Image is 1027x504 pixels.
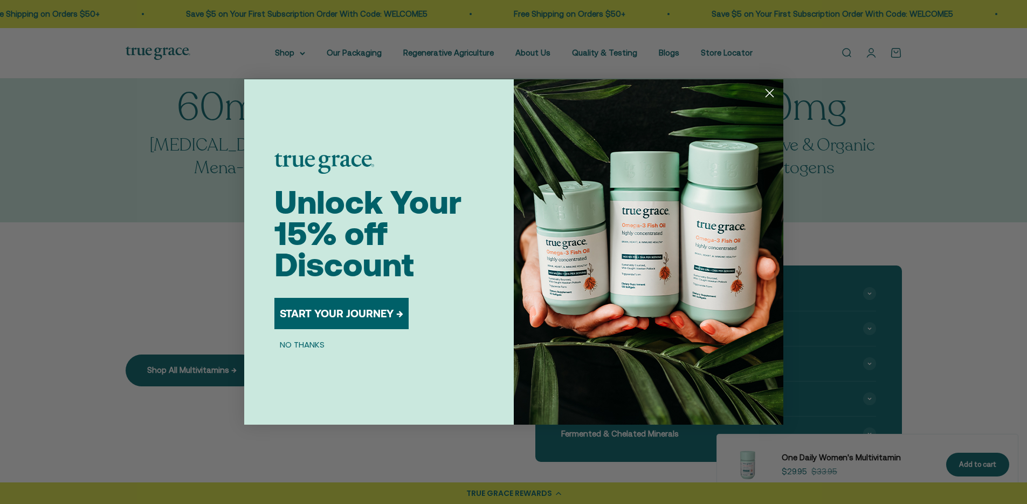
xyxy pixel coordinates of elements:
[274,298,409,329] button: START YOUR JOURNEY →
[274,153,374,174] img: logo placeholder
[274,338,330,351] button: NO THANKS
[274,183,461,283] span: Unlock Your 15% off Discount
[760,84,779,103] button: Close dialog
[514,79,783,425] img: 098727d5-50f8-4f9b-9554-844bb8da1403.jpeg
